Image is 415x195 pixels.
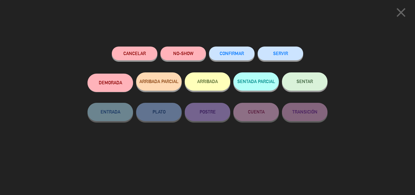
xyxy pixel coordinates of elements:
[136,72,182,91] button: ARRIBADA PARCIAL
[87,74,133,92] button: DEMORADA
[185,103,230,121] button: POSTRE
[112,47,157,60] button: Cancelar
[282,103,328,121] button: TRANSICIÓN
[297,79,313,84] span: SENTAR
[87,103,133,121] button: ENTRADA
[282,72,328,91] button: SENTAR
[393,5,409,20] i: close
[160,47,206,60] button: NO-SHOW
[233,103,279,121] button: CUENTA
[392,5,410,23] button: close
[185,72,230,91] button: ARRIBADA
[258,47,303,60] button: SERVIR
[209,47,255,60] button: CONFIRMAR
[139,79,179,84] span: ARRIBADA PARCIAL
[220,51,244,56] span: CONFIRMAR
[136,103,182,121] button: PLATO
[233,72,279,91] button: SENTADA PARCIAL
